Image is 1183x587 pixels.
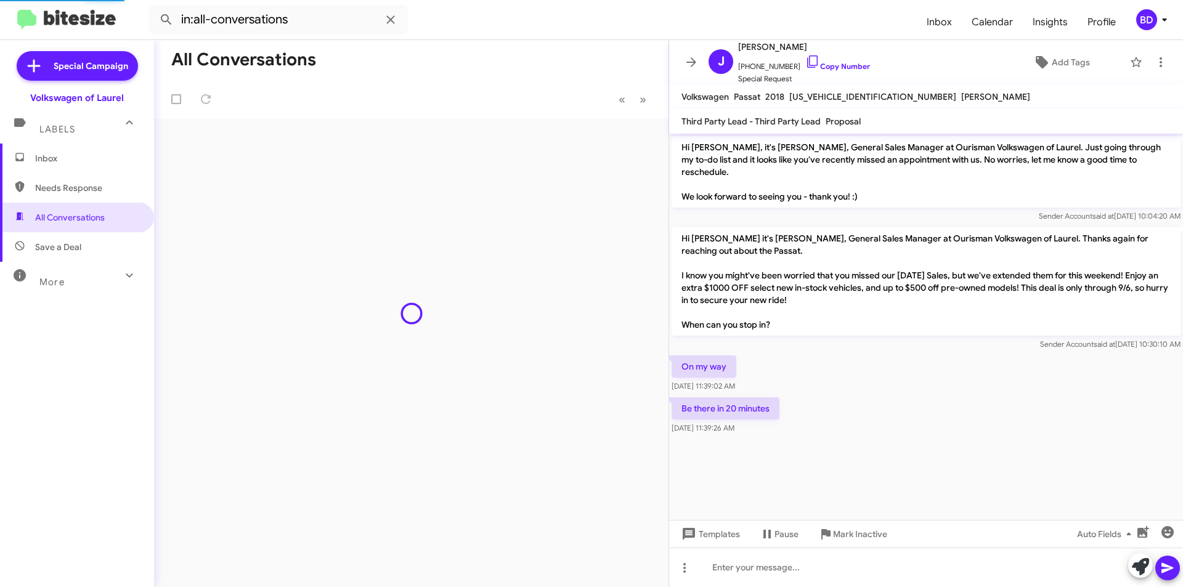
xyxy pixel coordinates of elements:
input: Search [149,5,408,34]
span: [DATE] 11:39:26 AM [672,423,734,432]
button: Mark Inactive [808,523,897,545]
span: Mark Inactive [833,523,887,545]
span: « [619,92,625,107]
button: BD [1126,9,1169,30]
p: On my way [672,355,736,378]
span: Needs Response [35,182,140,194]
span: Labels [39,124,75,135]
span: » [640,92,646,107]
span: [PERSON_NAME] [738,39,870,54]
a: Copy Number [805,62,870,71]
span: Special Request [738,73,870,85]
span: Sender Account [DATE] 10:30:10 AM [1040,339,1181,349]
span: All Conversations [35,211,105,224]
span: [US_VEHICLE_IDENTIFICATION_NUMBER] [789,91,956,102]
span: More [39,277,65,288]
div: Volkswagen of Laurel [30,92,124,104]
span: 2018 [765,91,784,102]
span: Add Tags [1052,51,1090,73]
span: [PHONE_NUMBER] [738,54,870,73]
span: Special Campaign [54,60,128,72]
span: Sender Account [DATE] 10:04:20 AM [1039,211,1181,221]
span: Volkswagen [681,91,729,102]
span: Proposal [826,116,861,127]
span: J [718,52,725,71]
span: Save a Deal [35,241,81,253]
p: Hi [PERSON_NAME] it's [PERSON_NAME], General Sales Manager at Ourisman Volkswagen of Laurel. Than... [672,227,1181,336]
span: said at [1094,339,1115,349]
a: Insights [1023,4,1078,40]
span: [PERSON_NAME] [961,91,1030,102]
a: Profile [1078,4,1126,40]
nav: Page navigation example [612,87,654,112]
span: Passat [734,91,760,102]
span: Auto Fields [1077,523,1136,545]
a: Special Campaign [17,51,138,81]
span: Templates [679,523,740,545]
a: Calendar [962,4,1023,40]
span: Pause [774,523,799,545]
a: Inbox [917,4,962,40]
span: Inbox [35,152,140,164]
span: said at [1092,211,1114,221]
button: Next [632,87,654,112]
h1: All Conversations [171,50,316,70]
span: Third Party Lead - Third Party Lead [681,116,821,127]
p: Hi [PERSON_NAME], it's [PERSON_NAME], General Sales Manager at Ourisman Volkswagen of Laurel. Jus... [672,136,1181,208]
button: Previous [611,87,633,112]
button: Auto Fields [1067,523,1146,545]
button: Templates [669,523,750,545]
button: Add Tags [998,51,1124,73]
span: [DATE] 11:39:02 AM [672,381,735,391]
div: BD [1136,9,1157,30]
p: Be there in 20 minutes [672,397,779,419]
button: Pause [750,523,808,545]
